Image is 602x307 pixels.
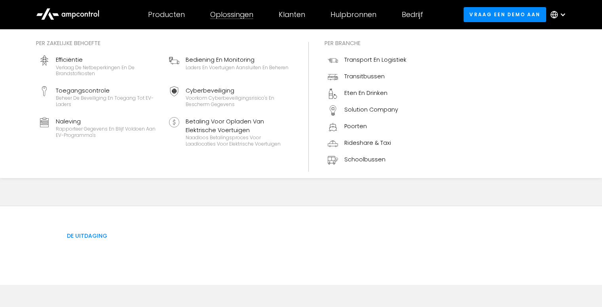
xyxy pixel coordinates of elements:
div: Per zakelijke behoefte [36,39,292,47]
div: Betaling voor opladen van elektrische voertuigen [186,117,289,135]
div: Bedrijf [402,10,423,19]
div: Klanten [279,10,305,19]
a: Transitbussen [325,69,410,85]
div: Rideshare & Taxi [344,138,391,147]
a: Solution Company [325,102,410,119]
div: Efficiëntie [56,55,160,64]
a: Eten en drinken [325,85,410,102]
div: Rapporteer gegevens en blijf voldoen aan EV-programma's [56,126,160,138]
div: Hulpbronnen [330,10,376,19]
div: Transport en logistiek [344,55,406,64]
div: Beheer de beveiliging en toegang tot EV-laders [56,95,160,107]
a: Poorten [325,119,410,135]
div: Bediening en monitoring [186,55,289,64]
a: Schoolbussen [325,152,410,169]
div: Naadloos betalingsproces voor laadlocaties voor elektrische voertuigen [186,135,289,147]
div: Verlaag de netbeperkingen en de brandstofkosten [56,64,160,77]
div: Producten [148,10,185,19]
a: NalevingRapporteer gegevens en blijf voldoen aan EV-programma's [36,114,163,150]
div: Transitbussen [344,72,385,81]
div: Solution Company [344,105,398,114]
p: De uitdaging [67,231,330,240]
a: ToegangscontroleBeheer de beveiliging en toegang tot EV-laders [36,83,163,111]
div: Schoolbussen [344,155,386,164]
a: EfficiëntieVerlaag de netbeperkingen en de brandstofkosten [36,52,163,80]
div: Oplossingen [210,10,253,19]
a: Transport en logistiek [325,52,410,69]
div: Laders en voertuigen aansluiten en beheren [186,64,289,71]
a: Vraag een demo aan [463,7,546,22]
a: Betaling voor opladen van elektrische voertuigenNaadloos betalingsproces voor laadlocaties voor e... [166,114,292,150]
div: Per branche [325,39,410,47]
div: Toegangscontrole [56,86,160,95]
a: Rideshare & Taxi [325,135,410,152]
a: Bediening en monitoringLaders en voertuigen aansluiten en beheren [166,52,292,80]
div: Voorkom cyberbeveiligingsrisico's en bescherm gegevens [186,95,289,107]
div: Poorten [344,122,367,131]
div: Naleving [56,117,160,126]
div: Eten en drinken [344,89,387,97]
a: CyberbeveiligingVoorkom cyberbeveiligingsrisico's en bescherm gegevens [166,83,292,111]
div: Cyberbeveiliging [186,86,289,95]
